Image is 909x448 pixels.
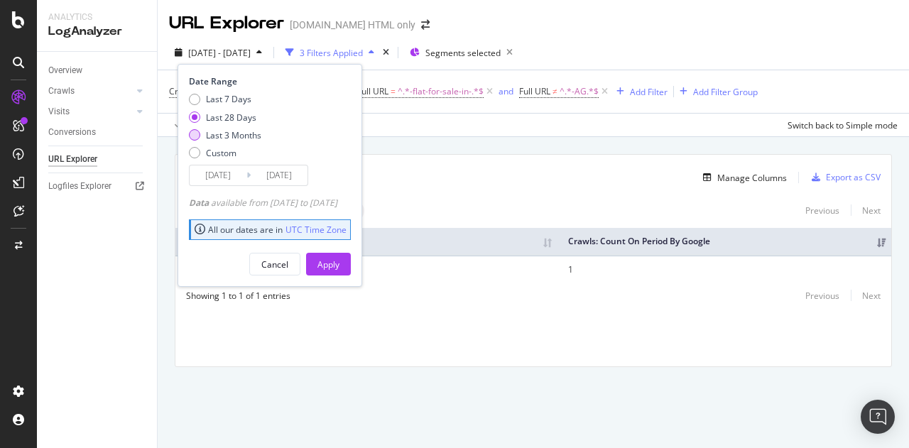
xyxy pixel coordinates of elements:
div: Logfiles Explorer [48,179,111,194]
span: [DATE] - [DATE] [188,47,251,59]
div: URL Explorer [48,152,97,167]
div: Date Range [189,75,347,87]
td: 1 [557,256,891,283]
span: Full URL [519,85,550,97]
div: Last 28 Days [189,111,261,124]
div: times [380,45,392,60]
div: Custom [189,147,261,159]
div: Add Filter [630,86,668,98]
button: Switch back to Simple mode [782,114,898,136]
div: Last 3 Months [189,129,261,141]
button: Segments selected [404,41,518,64]
div: Conversions [48,125,96,140]
input: Start Date [190,165,246,185]
a: URL Explorer [48,152,147,167]
div: Visits [48,104,70,119]
div: Last 7 Days [189,93,261,105]
button: Apply [169,114,210,136]
div: Last 7 Days [206,93,251,105]
button: [DATE] - [DATE] [169,41,268,64]
div: All our dates are in [195,224,347,236]
button: Apply [306,253,351,275]
button: and [499,84,513,98]
div: [URL][DOMAIN_NAME] [186,263,547,275]
button: Manage Columns [697,169,787,186]
a: Overview [48,63,147,78]
div: Open Intercom Messenger [861,400,895,434]
div: arrow-right-arrow-left [421,20,430,30]
button: Cancel [249,253,300,275]
div: Add Filter Group [693,86,758,98]
span: = [391,85,396,97]
span: Segments selected [425,47,501,59]
a: Visits [48,104,133,119]
div: Last 28 Days [206,111,256,124]
div: Last 3 Months [206,129,261,141]
div: URL Explorer [169,11,284,35]
input: End Date [251,165,307,185]
div: Custom [206,147,236,159]
div: Crawls [48,84,75,99]
div: [DOMAIN_NAME] HTML only [290,18,415,32]
div: Switch back to Simple mode [788,119,898,131]
div: Export as CSV [826,171,881,183]
span: Data [189,197,211,209]
th: Crawls: Count On Period By Google: activate to sort column ascending [557,228,891,256]
div: available from [DATE] to [DATE] [189,197,337,209]
button: Export as CSV [806,166,881,189]
a: Logfiles Explorer [48,179,147,194]
a: UTC Time Zone [285,224,347,236]
span: Crawls: Count On Period By Google [169,85,307,97]
a: Conversions [48,125,147,140]
a: Crawls [48,84,133,99]
button: Add Filter Group [674,83,758,100]
div: Analytics [48,11,146,23]
div: Manage Columns [717,172,787,184]
span: Full URL [357,85,388,97]
div: LogAnalyzer [48,23,146,40]
div: 3 Filters Applied [300,47,363,59]
span: ≠ [553,85,557,97]
div: Apply [317,258,339,271]
div: Cancel [261,258,288,271]
div: and [499,85,513,97]
span: ^.*-flat-for-sale-in-.*$ [398,82,484,102]
div: Overview [48,63,82,78]
th: Full URL: activate to sort column ascending [175,228,557,256]
button: 3 Filters Applied [280,41,380,64]
div: Showing 1 to 1 of 1 entries [186,290,290,302]
button: Add Filter [611,83,668,100]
